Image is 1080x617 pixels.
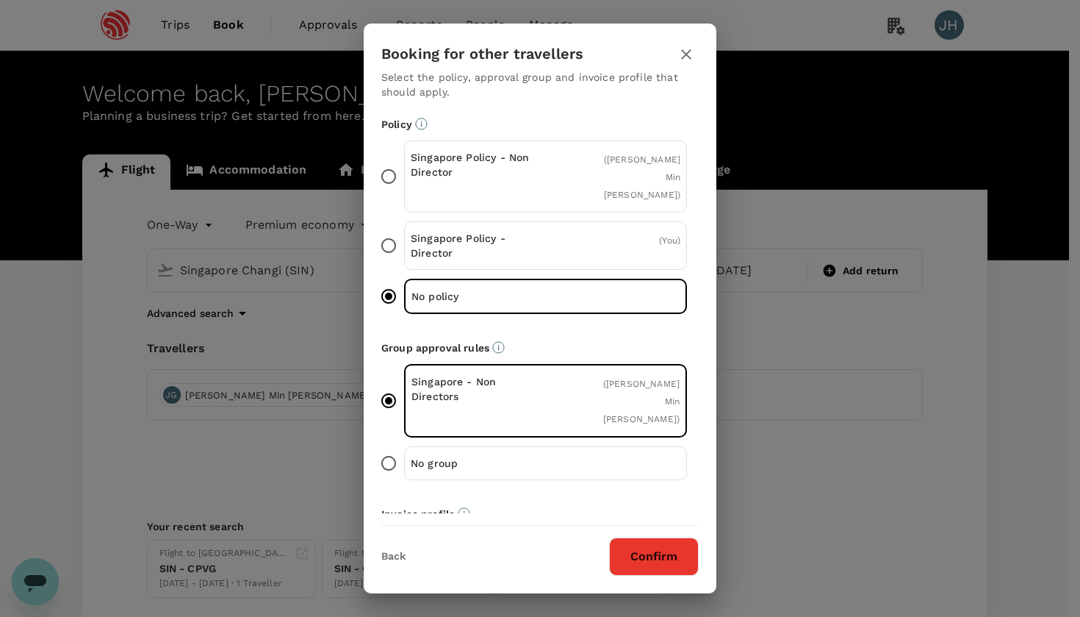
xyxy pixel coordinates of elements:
p: Group approval rules [381,340,699,355]
span: ( [PERSON_NAME] Min [PERSON_NAME] ) [603,379,680,424]
h3: Booking for other travellers [381,46,583,63]
p: Policy [381,117,699,132]
svg: Default approvers or custom approval rules (if available) are based on the user group. [492,341,505,354]
button: Back [381,551,406,563]
p: Singapore Policy - Non Director [411,150,546,179]
p: Singapore Policy - Director [411,231,546,260]
svg: Booking restrictions are based on the selected travel policy. [415,118,428,130]
button: Confirm [609,538,699,576]
p: Invoice profile [381,507,699,521]
p: Select the policy, approval group and invoice profile that should apply. [381,70,699,99]
span: ( [PERSON_NAME] Min [PERSON_NAME] ) [604,154,680,200]
span: ( You ) [659,235,680,246]
p: No policy [411,289,546,304]
p: No group [411,456,546,471]
svg: The payment currency and company information are based on the selected invoice profile. [458,507,470,520]
p: Singapore - Non Directors [411,374,546,404]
